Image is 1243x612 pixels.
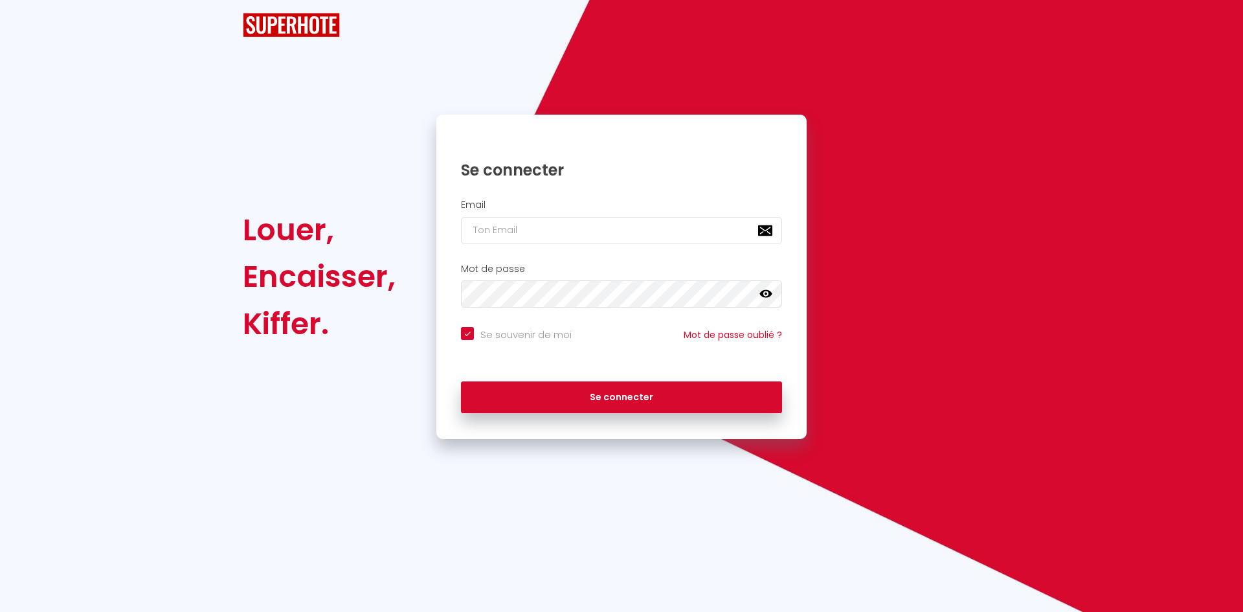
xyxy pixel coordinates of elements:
[243,300,396,347] div: Kiffer.
[461,217,782,244] input: Ton Email
[461,381,782,414] button: Se connecter
[243,253,396,300] div: Encaisser,
[684,328,782,341] a: Mot de passe oublié ?
[461,264,782,275] h2: Mot de passe
[461,160,782,180] h1: Se connecter
[243,207,396,253] div: Louer,
[243,13,340,37] img: SuperHote logo
[461,199,782,210] h2: Email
